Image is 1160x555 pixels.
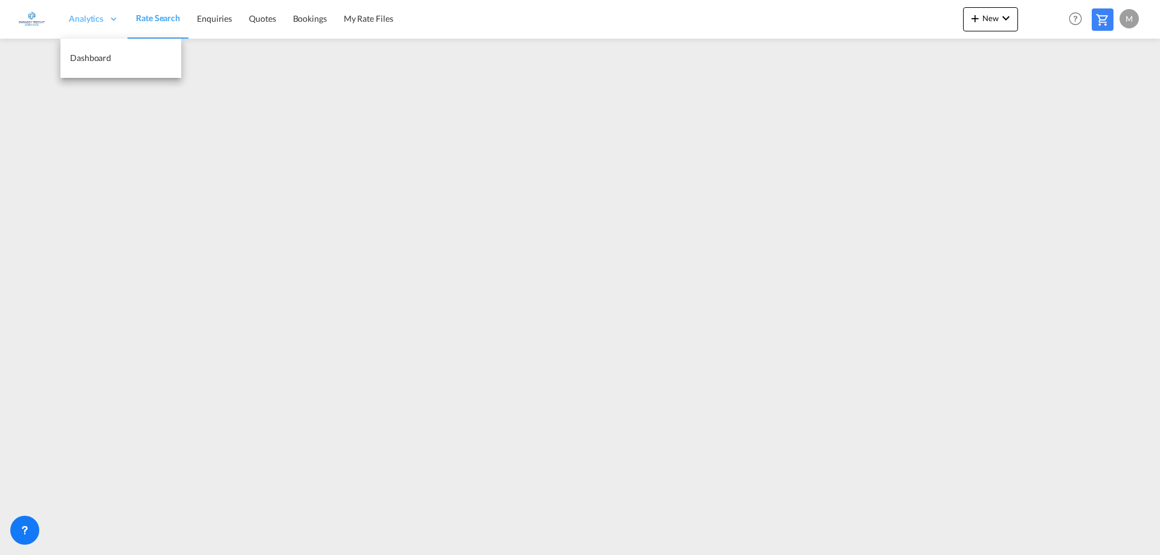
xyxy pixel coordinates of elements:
[968,13,1013,23] span: New
[293,13,327,24] span: Bookings
[60,39,181,78] a: Dashboard
[999,11,1013,25] md-icon: icon-chevron-down
[249,13,275,24] span: Quotes
[1120,9,1139,28] div: M
[968,11,982,25] md-icon: icon-plus 400-fg
[69,13,103,25] span: Analytics
[1065,8,1086,29] span: Help
[197,13,232,24] span: Enquiries
[70,53,111,63] span: Dashboard
[18,5,45,33] img: 6a2c35f0b7c411ef99d84d375d6e7407.jpg
[344,13,393,24] span: My Rate Files
[963,7,1018,31] button: icon-plus 400-fgNewicon-chevron-down
[136,13,180,23] span: Rate Search
[1065,8,1092,30] div: Help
